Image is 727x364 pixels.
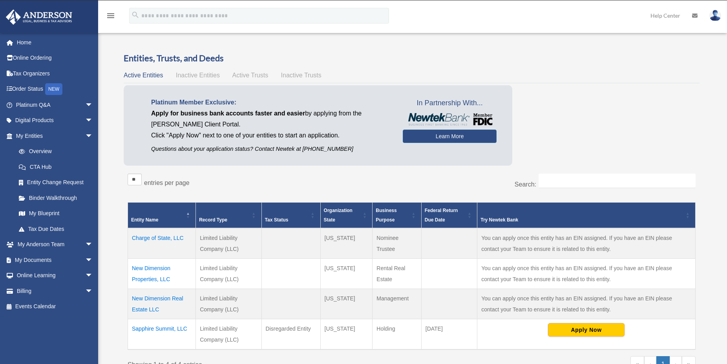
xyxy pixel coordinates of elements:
a: My Documentsarrow_drop_down [5,252,105,268]
span: arrow_drop_down [85,252,101,268]
td: You can apply once this entity has an EIN assigned. If you have an EIN please contact your Team t... [477,259,696,289]
td: Limited Liability Company (LLC) [196,228,261,259]
td: Rental Real Estate [373,259,421,289]
i: search [131,11,140,19]
a: Home [5,35,105,50]
img: NewtekBankLogoSM.png [407,113,493,126]
span: arrow_drop_down [85,268,101,284]
td: [US_STATE] [320,289,373,319]
td: [DATE] [421,319,477,350]
th: Try Newtek Bank : Activate to sort [477,203,696,229]
td: Limited Liability Company (LLC) [196,259,261,289]
td: Limited Liability Company (LLC) [196,289,261,319]
td: New Dimension Real Estate LLC [128,289,196,319]
label: Search: [515,181,536,188]
span: Active Entities [124,72,163,79]
a: My Blueprint [11,206,101,221]
th: Business Purpose: Activate to sort [373,203,421,229]
a: My Anderson Teamarrow_drop_down [5,237,105,252]
th: Federal Return Due Date: Activate to sort [421,203,477,229]
td: Holding [373,319,421,350]
a: Online Learningarrow_drop_down [5,268,105,284]
p: Click "Apply Now" next to one of your entities to start an application. [151,130,391,141]
a: Online Ordering [5,50,105,66]
a: Platinum Q&Aarrow_drop_down [5,97,105,113]
span: arrow_drop_down [85,97,101,113]
th: Record Type: Activate to sort [196,203,261,229]
p: Platinum Member Exclusive: [151,97,391,108]
span: Active Trusts [232,72,269,79]
a: Digital Productsarrow_drop_down [5,113,105,128]
span: arrow_drop_down [85,113,101,129]
a: Events Calendar [5,299,105,315]
a: Order StatusNEW [5,81,105,97]
td: Limited Liability Company (LLC) [196,319,261,350]
span: Federal Return Due Date [425,208,458,223]
td: You can apply once this entity has an EIN assigned. If you have an EIN please contact your Team t... [477,228,696,259]
td: Disregarded Entity [261,319,320,350]
span: arrow_drop_down [85,237,101,253]
td: Nominee Trustee [373,228,421,259]
img: Anderson Advisors Platinum Portal [4,9,75,25]
a: My Entitiesarrow_drop_down [5,128,101,144]
a: CTA Hub [11,159,101,175]
button: Apply Now [548,323,625,337]
a: Billingarrow_drop_down [5,283,105,299]
span: Organization State [324,208,353,223]
span: Apply for business bank accounts faster and easier [151,110,305,117]
span: Business Purpose [376,208,396,223]
th: Organization State: Activate to sort [320,203,373,229]
span: Inactive Trusts [281,72,321,79]
img: User Pic [709,10,721,21]
a: Tax Due Dates [11,221,101,237]
td: New Dimension Properties, LLC [128,259,196,289]
td: [US_STATE] [320,259,373,289]
span: Tax Status [265,217,289,223]
span: In Partnership With... [403,97,497,110]
label: entries per page [144,179,190,186]
a: Learn More [403,130,497,143]
span: Record Type [199,217,227,223]
a: menu [106,14,115,20]
a: Tax Organizers [5,66,105,81]
span: arrow_drop_down [85,283,101,299]
td: Charge of State, LLC [128,228,196,259]
a: Binder Walkthrough [11,190,101,206]
td: You can apply once this entity has an EIN assigned. If you have an EIN please contact your Team t... [477,289,696,319]
i: menu [106,11,115,20]
div: Try Newtek Bank [480,215,683,225]
div: NEW [45,83,62,95]
a: Overview [11,144,97,159]
td: [US_STATE] [320,228,373,259]
span: Entity Name [131,217,158,223]
td: Management [373,289,421,319]
span: arrow_drop_down [85,128,101,144]
h3: Entities, Trusts, and Deeds [124,52,700,64]
a: Entity Change Request [11,175,101,190]
p: by applying from the [PERSON_NAME] Client Portal. [151,108,391,130]
th: Entity Name: Activate to invert sorting [128,203,196,229]
p: Questions about your application status? Contact Newtek at [PHONE_NUMBER] [151,144,391,154]
span: Inactive Entities [176,72,220,79]
td: Sapphire Summit, LLC [128,319,196,350]
td: [US_STATE] [320,319,373,350]
th: Tax Status: Activate to sort [261,203,320,229]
